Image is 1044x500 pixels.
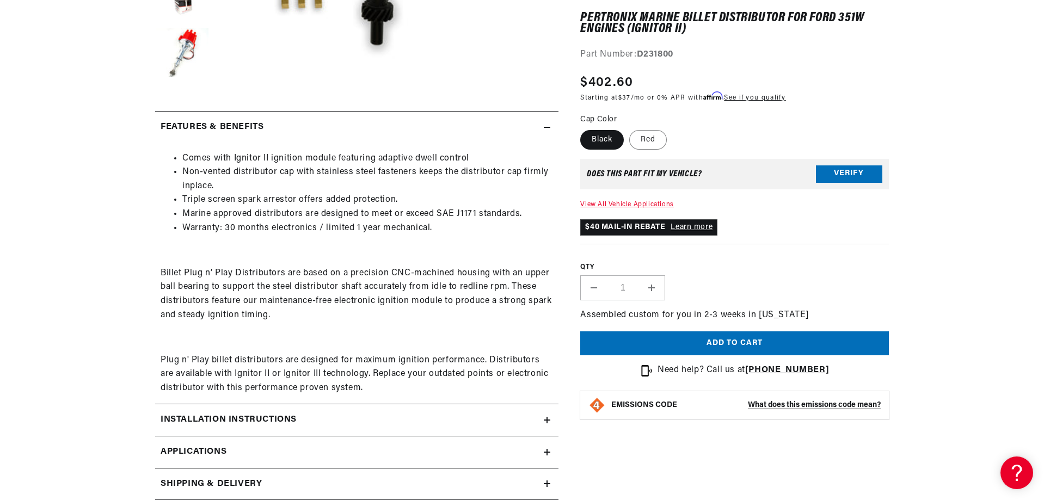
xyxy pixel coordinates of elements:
[703,92,722,100] span: Affirm
[618,95,631,101] span: $37
[161,267,553,322] p: Billet Plug n’ Play Distributors are based on a precision CNC-machined housing with an upper ball...
[658,364,829,378] p: Need help? Call us at
[161,120,263,134] h2: Features & Benefits
[671,224,713,232] a: Learn more
[816,165,882,183] button: Verify
[580,114,618,125] legend: Cap Color
[182,193,553,207] li: Triple screen spark arrestor offers added protection.
[161,354,553,396] p: Plug n' Play billet distributors are designed for maximum ignition performance. Distributors are ...
[580,130,624,150] label: Black
[580,201,673,208] a: View All Vehicle Applications
[637,51,673,59] strong: D231800
[748,401,881,409] strong: What does this emissions code mean?
[155,468,558,500] summary: Shipping & Delivery
[611,400,881,410] button: EMISSIONS CODEWhat does this emissions code mean?
[155,404,558,436] summary: Installation instructions
[161,445,226,459] span: Applications
[182,221,553,236] li: Warranty: 30 months electronics / limited 1 year mechanical.
[155,436,558,468] a: Applications
[588,397,606,414] img: Emissions code
[155,112,558,143] summary: Features & Benefits
[724,95,785,101] a: See if you qualify - Learn more about Affirm Financing (opens in modal)
[182,165,553,193] li: Non-vented distributor cap with stainless steel fasteners keeps the distributor cap firmly inplace.
[580,92,785,103] p: Starting at /mo or 0% APR with .
[745,366,829,375] a: [PHONE_NUMBER]
[161,413,297,427] h2: Installation instructions
[587,170,702,178] div: Does This part fit My vehicle?
[580,308,889,323] p: Assembled custom for you in 2-3 weeks in [US_STATE]
[155,28,210,82] button: Load image 6 in gallery view
[580,13,889,35] h1: PerTronix Marine Billet Distributor for Ford 351W Engines (Ignitor II)
[580,73,633,92] span: $402.60
[611,401,677,409] strong: EMISSIONS CODE
[182,152,553,166] li: Comes with Ignitor II ignition module featuring adaptive dwell control
[182,207,553,221] li: Marine approved distributors are designed to meet or exceed SAE J1171 standards.
[161,477,262,491] h2: Shipping & Delivery
[580,220,717,236] p: $40 MAIL-IN REBATE
[629,130,667,150] label: Red
[580,263,889,273] label: QTY
[580,48,889,63] div: Part Number:
[580,331,889,356] button: Add to cart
